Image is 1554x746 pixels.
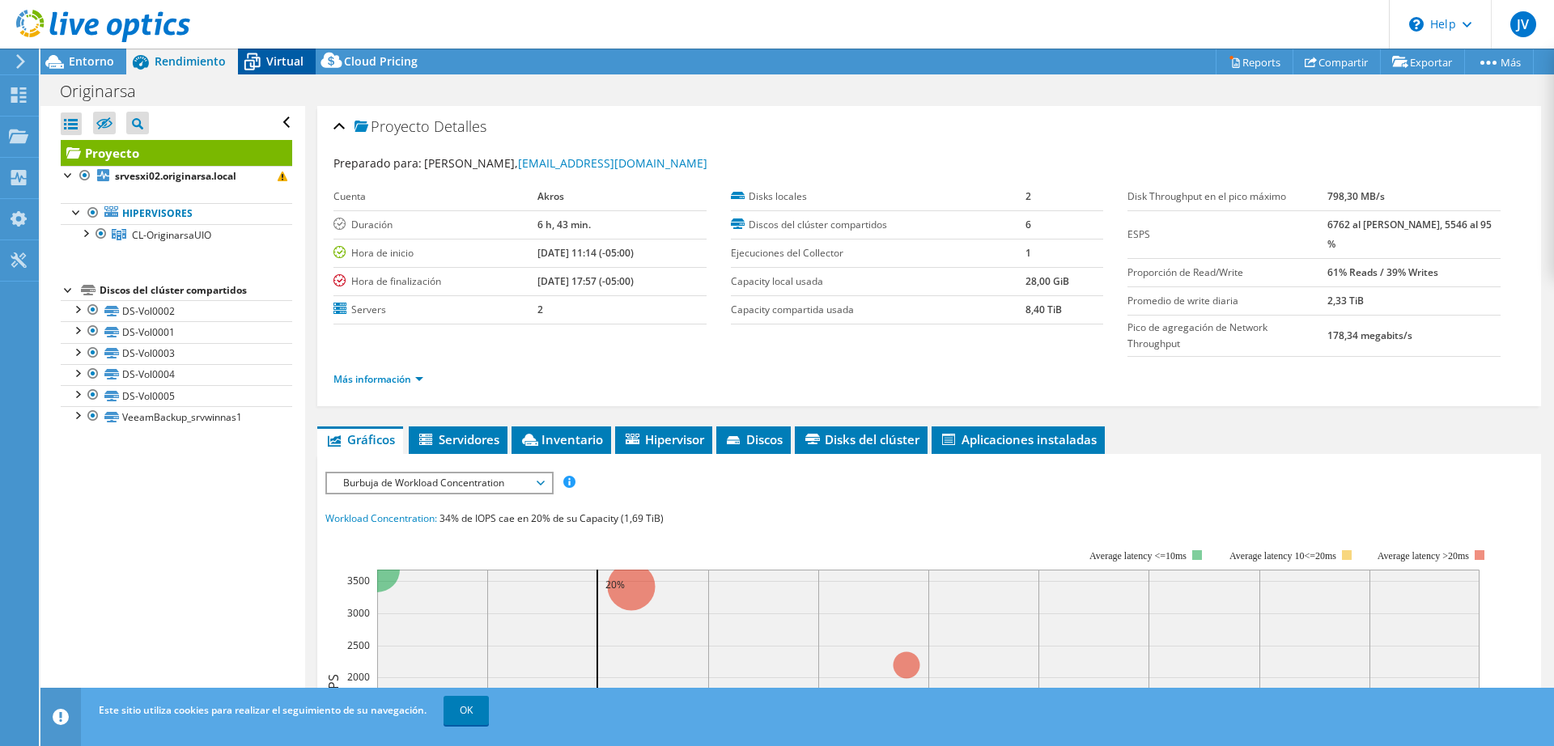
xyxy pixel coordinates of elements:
span: Discos [724,431,783,447]
span: Burbuja de Workload Concentration [335,473,543,493]
b: srvesxi02.originarsa.local [115,169,236,183]
a: VeeamBackup_srvwinnas1 [61,406,292,427]
b: 6 [1025,218,1031,231]
a: Proyecto [61,140,292,166]
tspan: Average latency 10<=20ms [1229,550,1336,562]
span: Workload Concentration: [325,511,437,525]
text: 2500 [347,638,370,652]
a: CL-OriginarsaUIO [61,224,292,245]
a: OK [444,696,489,725]
a: srvesxi02.originarsa.local [61,166,292,187]
a: Reports [1216,49,1293,74]
span: Virtual [266,53,304,69]
a: Más [1464,49,1534,74]
span: Gráficos [325,431,395,447]
text: 20% [605,578,625,591]
span: CL-OriginarsaUIO [132,228,211,242]
span: Aplicaciones instaladas [940,431,1097,447]
label: Pico de agregación de Network Throughput [1127,320,1327,352]
tspan: Average latency <=10ms [1089,550,1187,562]
label: Servers [333,302,537,318]
a: DS-Vol0003 [61,343,292,364]
a: DS-Vol0001 [61,321,292,342]
a: DS-Vol0004 [61,364,292,385]
span: JV [1510,11,1536,37]
a: [EMAIL_ADDRESS][DOMAIN_NAME] [518,155,707,171]
text: 3500 [347,574,370,587]
a: DS-Vol0005 [61,385,292,406]
b: 2 [537,303,543,316]
b: [DATE] 11:14 (-05:00) [537,246,634,260]
span: Hipervisor [623,431,704,447]
label: Disks locales [731,189,1025,205]
b: 2 [1025,189,1031,203]
h1: Originarsa [53,83,161,100]
b: Akros [537,189,564,203]
b: 28,00 GiB [1025,274,1069,288]
text: Average latency >20ms [1378,550,1469,562]
span: 34% de IOPS cae en 20% de su Capacity (1,69 TiB) [439,511,664,525]
a: DS-Vol0002 [61,300,292,321]
label: Capacity local usada [731,273,1025,290]
b: 1 [1025,246,1031,260]
label: Discos del clúster compartidos [731,217,1025,233]
svg: \n [1409,17,1424,32]
b: 8,40 TiB [1025,303,1062,316]
label: Cuenta [333,189,537,205]
span: Proyecto [355,119,430,135]
label: Capacity compartida usada [731,302,1025,318]
span: [PERSON_NAME], [424,155,707,171]
a: Hipervisores [61,203,292,224]
span: Inventario [520,431,603,447]
span: Cloud Pricing [344,53,418,69]
span: Entorno [69,53,114,69]
a: Exportar [1380,49,1465,74]
span: Este sitio utiliza cookies para realizar el seguimiento de su navegación. [99,703,427,717]
b: 6762 al [PERSON_NAME], 5546 al 95 % [1327,218,1492,251]
label: Preparado para: [333,155,422,171]
span: Rendimiento [155,53,226,69]
a: Más información [333,372,423,386]
b: 61% Reads / 39% Writes [1327,265,1438,279]
label: Ejecuciones del Collector [731,245,1025,261]
span: Detalles [434,117,486,136]
label: Promedio de write diaria [1127,293,1327,309]
b: 2,33 TiB [1327,294,1364,307]
label: Hora de finalización [333,273,537,290]
b: 178,34 megabits/s [1327,328,1412,342]
text: 2000 [347,670,370,684]
span: Servidores [417,431,499,447]
label: Hora de inicio [333,245,537,261]
b: 6 h, 43 min. [537,218,591,231]
text: 3000 [347,606,370,620]
span: Disks del clúster [803,431,919,447]
b: [DATE] 17:57 (-05:00) [537,274,634,288]
b: 798,30 MB/s [1327,189,1385,203]
div: Discos del clúster compartidos [100,281,292,300]
label: ESPS [1127,227,1327,243]
label: Proporción de Read/Write [1127,265,1327,281]
label: Duración [333,217,537,233]
label: Disk Throughput en el pico máximo [1127,189,1327,205]
a: Compartir [1293,49,1381,74]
